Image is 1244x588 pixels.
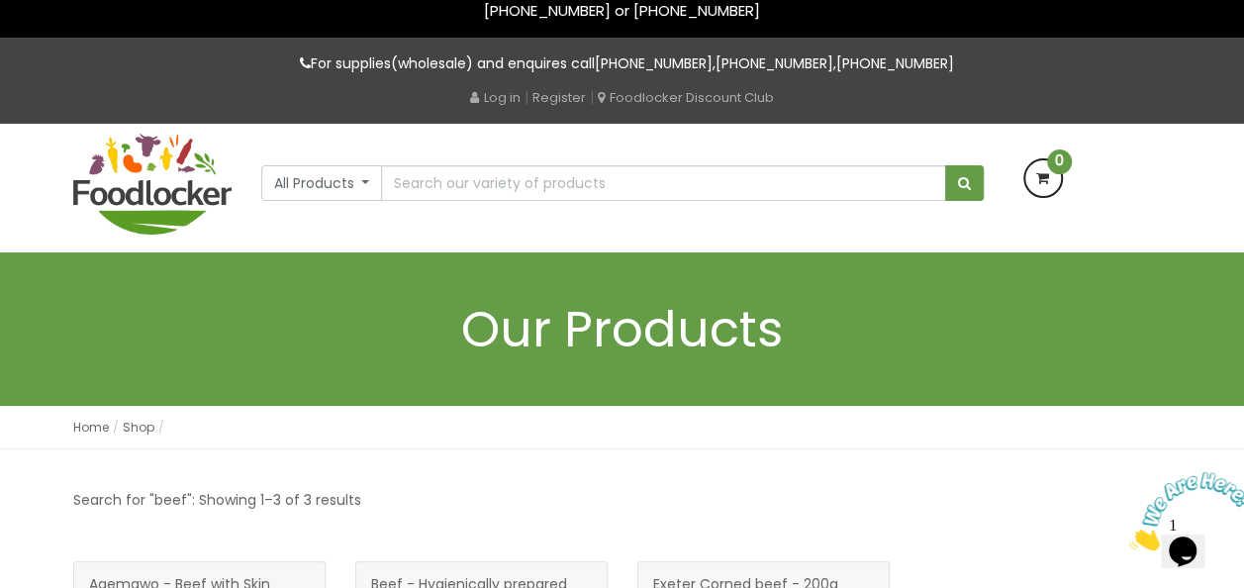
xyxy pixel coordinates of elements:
span: 0 [1047,149,1072,174]
p: Search for "beef": Showing 1–3 of 3 results [73,489,361,512]
span: | [590,87,594,107]
h1: Our Products [73,302,1172,356]
a: Log in [470,88,521,107]
img: Chat attention grabber [8,8,131,86]
a: [PHONE_NUMBER] [595,53,713,73]
img: FoodLocker [73,134,232,235]
button: All Products [261,165,383,201]
a: Home [73,419,109,436]
span: | [525,87,528,107]
a: [PHONE_NUMBER] [836,53,954,73]
a: Shop [123,419,154,436]
input: Search our variety of products [381,165,945,201]
a: Foodlocker Discount Club [598,88,774,107]
span: 1 [8,8,16,25]
iframe: chat widget [1121,464,1244,558]
a: [PHONE_NUMBER] [716,53,833,73]
a: Register [532,88,586,107]
p: For supplies(wholesale) and enquires call , , [73,52,1172,75]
